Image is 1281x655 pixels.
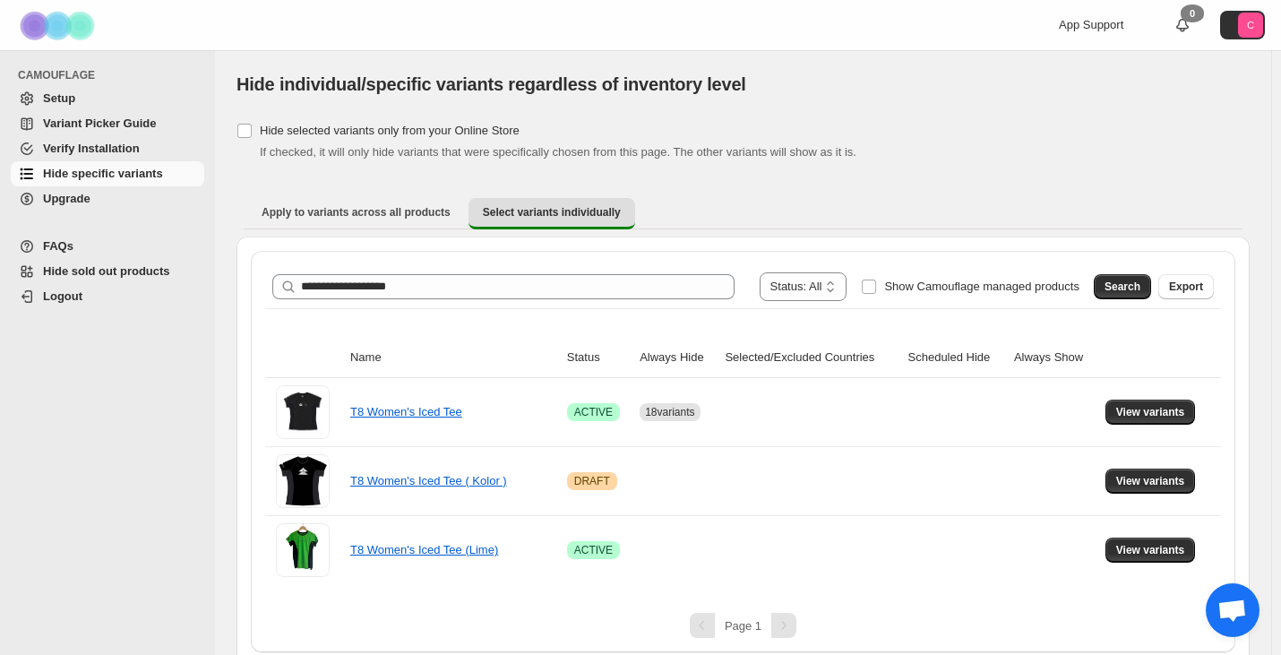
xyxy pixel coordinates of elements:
button: Search [1094,274,1151,299]
button: Export [1158,274,1214,299]
button: Select variants individually [469,198,635,229]
span: Variant Picker Guide [43,116,156,130]
button: Avatar with initials C [1220,11,1265,39]
button: Apply to variants across all products [247,198,465,227]
button: View variants [1105,538,1196,563]
a: Logout [11,284,204,309]
button: View variants [1105,469,1196,494]
span: Hide selected variants only from your Online Store [260,124,520,137]
span: DRAFT [574,474,610,488]
span: View variants [1116,405,1185,419]
span: CAMOUFLAGE [18,68,206,82]
span: Avatar with initials C [1238,13,1263,38]
img: T8 Women's Iced Tee [276,385,330,439]
text: C [1247,20,1254,30]
img: Camouflage [14,1,104,50]
nav: Pagination [265,613,1221,638]
span: ACTIVE [574,543,613,557]
a: 打開聊天 [1206,583,1260,637]
th: Status [562,338,634,378]
a: 0 [1174,16,1191,34]
span: Select variants individually [483,205,621,220]
a: Verify Installation [11,136,204,161]
span: Apply to variants across all products [262,205,451,220]
span: Upgrade [43,192,90,205]
th: Always Show [1009,338,1100,378]
th: Scheduled Hide [903,338,1009,378]
th: Selected/Excluded Countries [719,338,902,378]
a: T8 Women's Iced Tee (Lime) [350,543,498,556]
span: View variants [1116,474,1185,488]
img: T8 Women's Iced Tee ( Kolor ) [276,454,330,508]
span: Show Camouflage managed products [884,280,1079,293]
span: Hide specific variants [43,167,163,180]
a: Upgrade [11,186,204,211]
span: Logout [43,289,82,303]
span: Search [1105,280,1140,294]
span: App Support [1059,18,1123,31]
a: Setup [11,86,204,111]
span: FAQs [43,239,73,253]
span: Hide individual/specific variants regardless of inventory level [236,74,746,94]
span: Setup [43,91,75,105]
a: T8 Women's Iced Tee ( Kolor ) [350,474,507,487]
th: Name [345,338,562,378]
a: Variant Picker Guide [11,111,204,136]
span: ACTIVE [574,405,613,419]
span: Page 1 [725,619,761,633]
img: T8 Women's Iced Tee (Lime) [276,523,330,577]
span: Hide sold out products [43,264,170,278]
a: Hide specific variants [11,161,204,186]
span: If checked, it will only hide variants that were specifically chosen from this page. The other va... [260,145,856,159]
a: Hide sold out products [11,259,204,284]
div: 0 [1181,4,1204,22]
span: Verify Installation [43,142,140,155]
a: FAQs [11,234,204,259]
button: View variants [1105,400,1196,425]
span: Export [1169,280,1203,294]
span: View variants [1116,543,1185,557]
th: Always Hide [634,338,719,378]
span: 18 variants [645,406,694,418]
a: T8 Women's Iced Tee [350,405,462,418]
